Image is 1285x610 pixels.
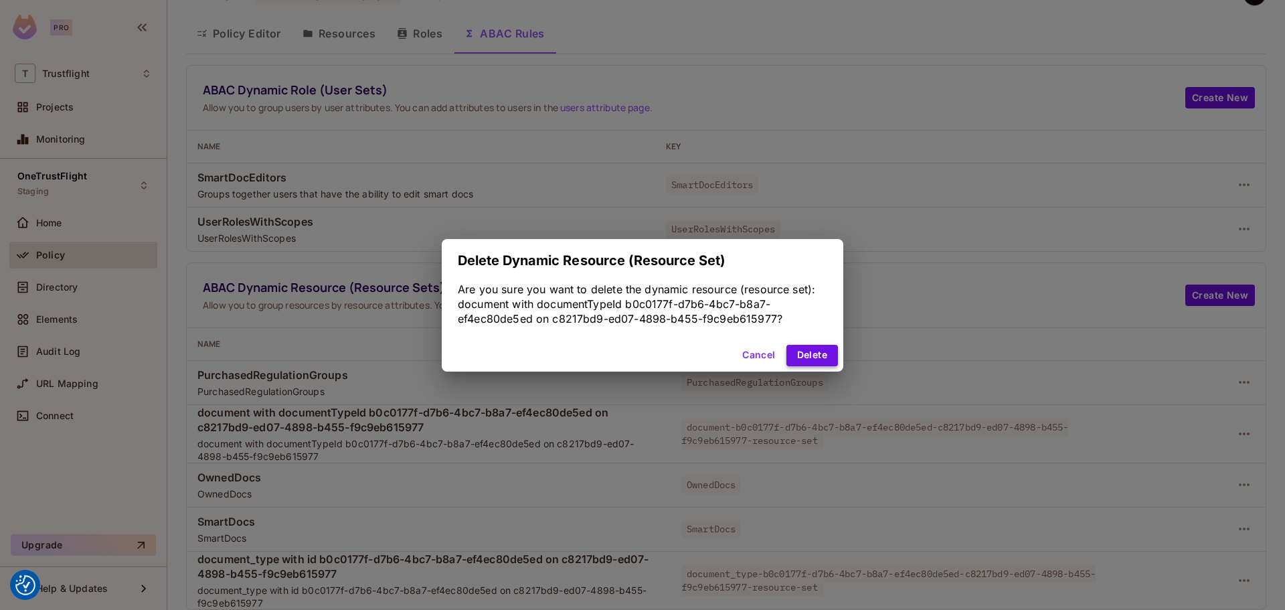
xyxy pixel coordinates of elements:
img: Revisit consent button [15,575,35,595]
h2: Delete Dynamic Resource (Resource Set) [442,239,843,282]
button: Delete [786,345,838,366]
div: Are you sure you want to delete the dynamic resource (resource set): document with documentTypeId... [458,282,827,326]
button: Cancel [737,345,780,366]
button: Consent Preferences [15,575,35,595]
